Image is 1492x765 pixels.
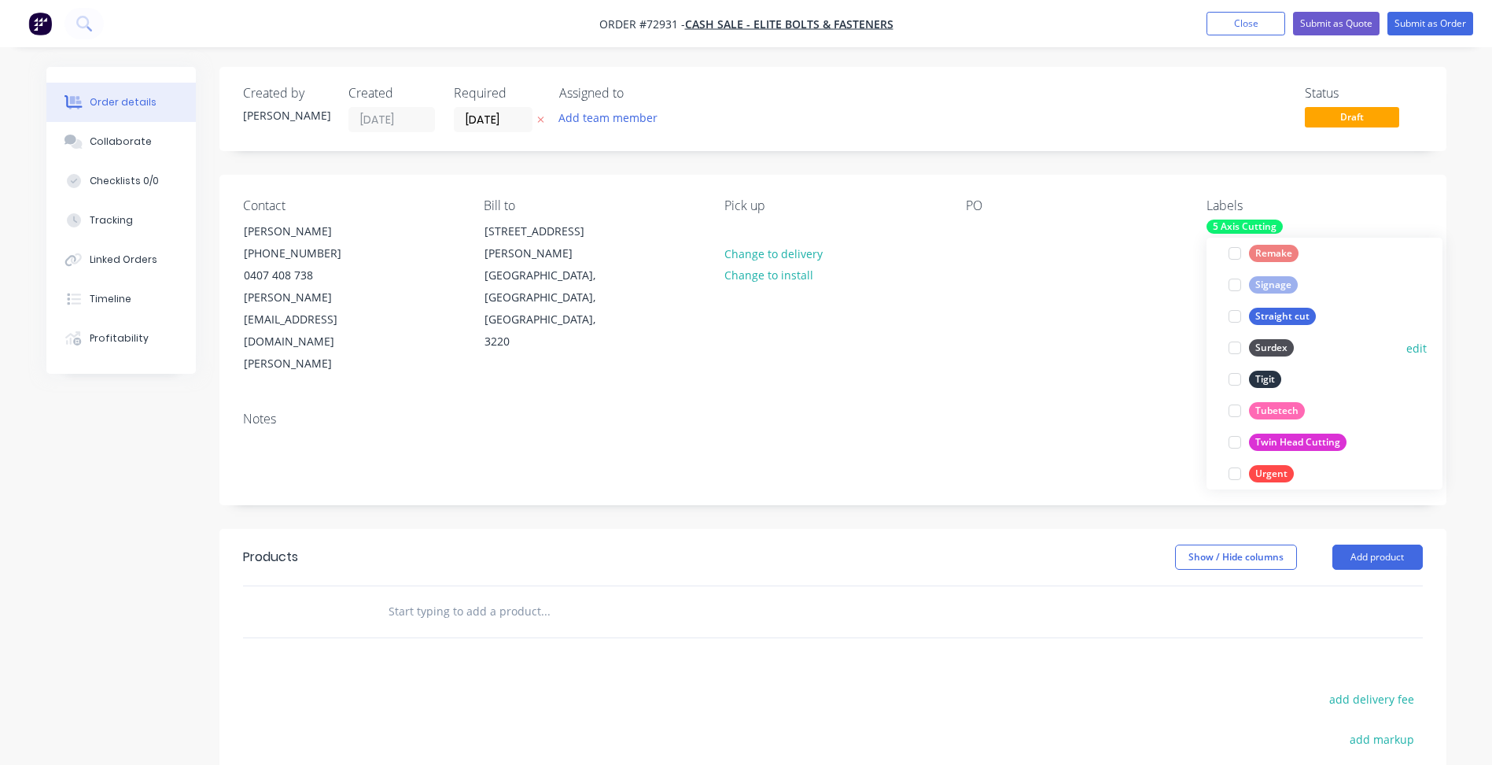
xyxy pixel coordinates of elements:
div: Required [454,86,540,101]
button: Urgent [1222,463,1300,485]
button: Timeline [46,279,196,319]
div: Tracking [90,213,133,227]
button: Remake [1222,242,1305,264]
div: Linked Orders [90,253,157,267]
div: 0407 408 738 [244,264,374,286]
div: [PERSON_NAME] [244,220,374,242]
div: 5 Axis Cutting [1206,220,1283,234]
div: Bill to [484,198,699,213]
button: Order details [46,83,196,122]
button: edit [1406,340,1427,357]
div: Remake [1249,245,1299,262]
span: Draft [1305,107,1399,127]
a: Cash Sale - Elite Bolts & Fasteners [685,17,893,31]
div: [PERSON_NAME][PHONE_NUMBER]0407 408 738[PERSON_NAME][EMAIL_ADDRESS][DOMAIN_NAME][PERSON_NAME] [230,220,388,375]
div: Created [348,86,435,101]
button: add markup [1342,729,1423,750]
div: [PERSON_NAME] [243,107,330,124]
img: Factory [28,12,52,35]
div: Tubetech [1249,402,1305,419]
div: [STREET_ADDRESS][PERSON_NAME][GEOGRAPHIC_DATA], [GEOGRAPHIC_DATA], [GEOGRAPHIC_DATA], 3220 [471,220,628,353]
div: Profitability [90,331,149,346]
span: Order #72931 - [599,17,685,31]
button: Profitability [46,319,196,358]
button: Tracking [46,201,196,240]
button: Tubetech [1222,400,1311,422]
div: Surdex [1249,339,1294,357]
button: Tigit [1222,368,1288,390]
div: Contact [243,198,459,213]
div: Checklists 0/0 [90,174,159,188]
div: [GEOGRAPHIC_DATA], [GEOGRAPHIC_DATA], [GEOGRAPHIC_DATA], 3220 [484,264,615,353]
button: Add team member [550,107,665,128]
button: Submit as Quote [1293,12,1380,35]
div: [PERSON_NAME][EMAIL_ADDRESS][DOMAIN_NAME][PERSON_NAME] [244,286,374,375]
button: Close [1206,12,1285,35]
button: Surdex [1222,337,1300,359]
div: [STREET_ADDRESS][PERSON_NAME] [484,220,615,264]
button: Collaborate [46,122,196,161]
div: Twin Head Cutting [1249,434,1346,451]
button: Linked Orders [46,240,196,279]
div: Order details [90,95,157,109]
button: Checklists 0/0 [46,161,196,201]
button: Show / Hide columns [1175,545,1297,570]
div: Created by [243,86,330,101]
button: Submit as Order [1387,12,1473,35]
div: Labels [1206,198,1422,213]
div: Straight cut [1249,308,1316,325]
button: Twin Head Cutting [1222,431,1353,453]
div: Products [243,548,298,567]
div: Urgent [1249,465,1294,482]
div: Collaborate [90,135,152,149]
input: Start typing to add a product... [388,596,702,627]
button: Change to delivery [716,242,831,264]
div: Notes [243,412,1423,427]
div: PO [966,198,1181,213]
button: add delivery fee [1321,689,1423,710]
button: Add product [1332,545,1423,570]
div: Status [1305,86,1423,101]
button: Change to install [716,264,821,286]
div: Tigit [1249,371,1281,388]
div: Pick up [724,198,940,213]
button: Add team member [559,107,666,128]
div: Assigned to [559,86,717,101]
button: Signage [1222,274,1304,296]
button: Straight cut [1222,305,1322,327]
div: Signage [1249,276,1298,294]
div: Timeline [90,292,131,306]
div: [PHONE_NUMBER] [244,242,374,264]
